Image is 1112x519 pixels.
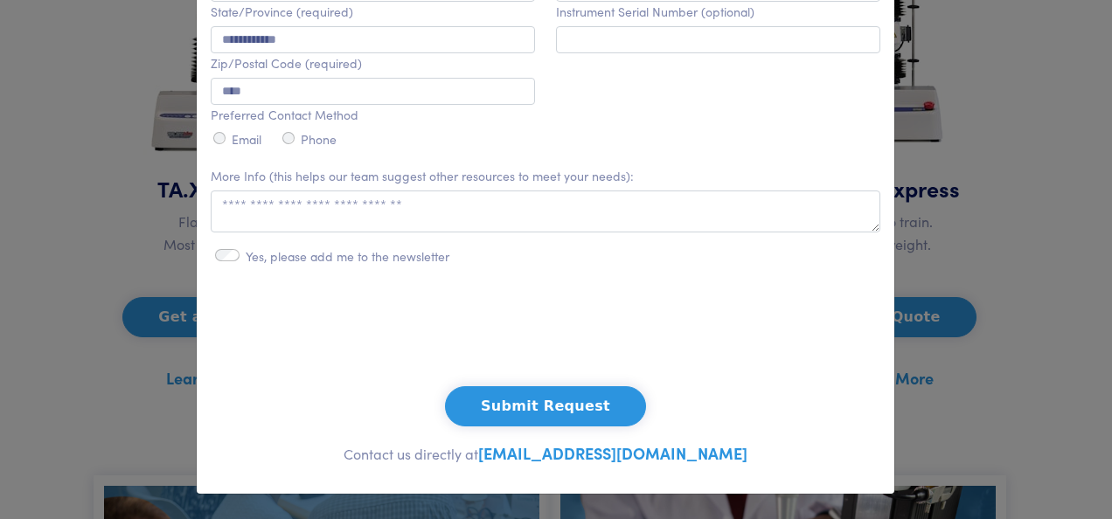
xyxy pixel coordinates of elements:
label: Zip/Postal Code (required) [211,56,362,71]
label: Phone [301,132,337,147]
label: Preferred Contact Method [211,107,358,122]
a: [EMAIL_ADDRESS][DOMAIN_NAME] [478,442,747,464]
label: State/Province (required) [211,4,353,19]
p: Contact us directly at [211,440,880,467]
label: Email [232,132,261,147]
label: Instrument Serial Number (optional) [556,4,754,19]
iframe: reCAPTCHA [413,301,678,369]
label: Yes, please add me to the newsletter [246,249,449,264]
label: More Info (this helps our team suggest other resources to meet your needs): [211,169,634,183]
button: Submit Request [445,386,646,426]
